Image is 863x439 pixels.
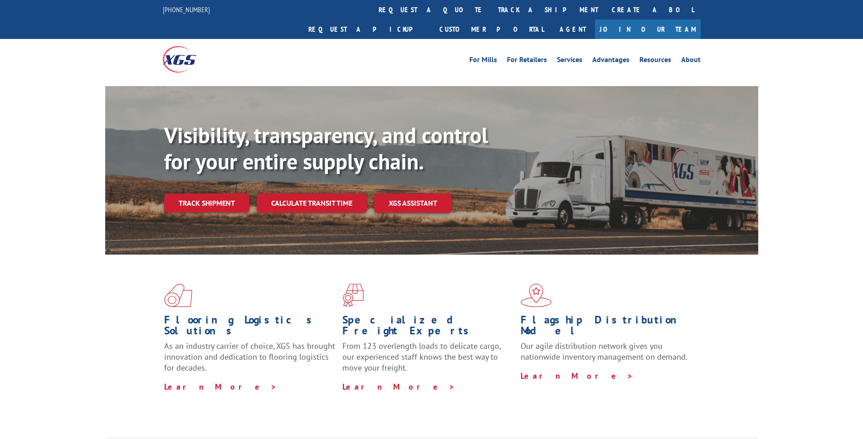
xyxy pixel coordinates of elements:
h1: Specialized Freight Experts [342,314,514,341]
a: Resources [639,56,671,66]
a: Request a pickup [302,19,433,39]
b: Visibility, transparency, and control for your entire supply chain. [164,121,488,175]
a: For Mills [469,56,497,66]
a: Calculate transit time [257,193,367,213]
a: Services [557,56,582,66]
span: Our agile distribution network gives you nationwide inventory management on demand. [521,341,687,362]
a: [PHONE_NUMBER] [163,5,210,14]
a: Agent [551,19,595,39]
a: Track shipment [164,193,249,212]
h1: Flooring Logistics Solutions [164,314,336,341]
a: XGS ASSISTANT [374,193,452,213]
a: Advantages [592,56,629,66]
a: Join Our Team [595,19,701,39]
a: About [681,56,701,66]
span: As an industry carrier of choice, XGS has brought innovation and dedication to flooring logistics... [164,341,335,373]
img: xgs-icon-flagship-distribution-model-red [521,284,552,307]
a: Customer Portal [433,19,551,39]
img: xgs-icon-total-supply-chain-intelligence-red [164,284,192,307]
h1: Flagship Distribution Model [521,314,692,341]
p: From 123 overlength loads to delicate cargo, our experienced staff knows the best way to move you... [342,341,514,381]
a: Learn More > [342,381,455,392]
img: xgs-icon-focused-on-flooring-red [342,284,364,307]
a: For Retailers [507,56,547,66]
a: Learn More > [521,371,634,381]
a: Learn More > [164,381,277,392]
